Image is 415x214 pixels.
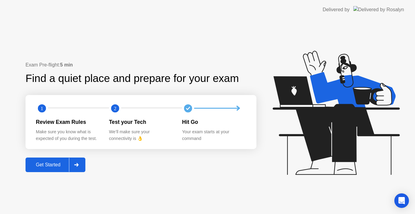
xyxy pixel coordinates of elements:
[26,70,240,87] div: Find a quiet place and prepare for your exam
[26,61,256,69] div: Exam Pre-flight:
[41,105,43,111] text: 1
[36,129,99,142] div: Make sure you know what is expected of you during the test.
[109,129,173,142] div: We’ll make sure your connectivity is 👌
[109,118,173,126] div: Test your Tech
[60,62,73,67] b: 5 min
[114,105,116,111] text: 2
[36,118,99,126] div: Review Exam Rules
[26,158,85,172] button: Get Started
[182,118,245,126] div: Hit Go
[353,6,404,13] img: Delivered by Rosalyn
[323,6,350,13] div: Delivered by
[27,162,69,168] div: Get Started
[182,129,245,142] div: Your exam starts at your command
[394,193,409,208] div: Open Intercom Messenger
